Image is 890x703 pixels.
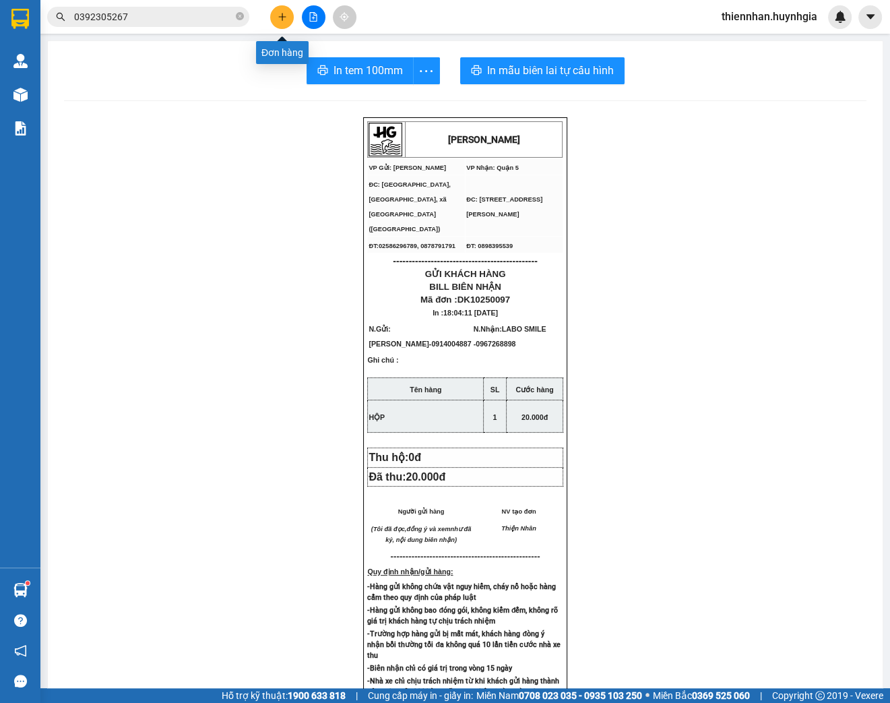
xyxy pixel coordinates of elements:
span: 20.000đ [521,413,548,421]
span: ĐT: 0898395539 [466,243,513,249]
span: 0đ [408,452,421,463]
span: Hỗ trợ kỹ thuật: [222,688,346,703]
div: 0967268898 [129,44,223,63]
button: file-add [302,5,325,29]
span: DK10250097 [457,295,511,305]
span: BILL BIÊN NHẬN [429,282,501,292]
img: warehouse-icon [13,88,28,102]
em: (Tôi đã đọc,đồng ý và xem [371,526,451,532]
span: Nhận: [129,13,161,27]
strong: -Trường hợp hàng gửi bị mất mát, khách hàng đòng ý nhận bồi thường tối đa không quá 10 lần tiền c... [367,630,561,660]
span: close-circle [236,11,244,24]
span: In mẫu biên lai tự cấu hình [487,62,614,79]
strong: -Hàng gửi không chứa vật nguy hiểm, cháy nổ hoặc hàng cấm theo quy định của pháp luật [367,582,556,602]
span: Cung cấp máy in - giấy in: [368,688,473,703]
strong: 0708 023 035 - 0935 103 250 [519,690,642,701]
span: 0967268898 [476,340,515,348]
span: Người gửi hàng [398,508,445,515]
span: printer [317,65,328,78]
span: Thiện Nhân [501,525,536,532]
span: N.Gửi: [369,325,471,348]
span: 18:04:11 [DATE] [443,309,498,317]
img: icon-new-feature [834,11,846,23]
img: logo [369,123,402,156]
span: printer [471,65,482,78]
span: Đã thu : [10,86,51,100]
div: LABO SMILE [129,28,223,44]
button: plus [270,5,294,29]
button: printerIn mẫu biên lai tự cấu hình [460,57,625,84]
span: GỬI KHÁCH HÀNG [425,269,506,279]
strong: Quy định nhận/gửi hàng: [367,568,453,576]
span: ĐC: [GEOGRAPHIC_DATA], [GEOGRAPHIC_DATA], xã [GEOGRAPHIC_DATA] ([GEOGRAPHIC_DATA]) [369,181,450,233]
strong: 0369 525 060 [692,690,750,701]
span: VP Gửi: [PERSON_NAME] [369,164,446,171]
span: NV tạo đơn [501,508,536,515]
span: copyright [815,691,825,700]
sup: 1 [26,581,30,585]
span: Thu hộ: [369,452,426,463]
span: N.Nhận: [474,325,546,348]
span: 0914004887 [431,340,471,348]
span: Mã đơn : [420,295,510,305]
span: close-circle [236,12,244,20]
span: In : [433,309,498,317]
div: Quận 5 [129,11,223,28]
button: more [413,57,440,84]
span: more [414,63,439,80]
span: Gửi: [11,11,32,26]
span: ĐC: [STREET_ADDRESS][PERSON_NAME] [466,196,542,218]
span: message [14,675,27,687]
span: [PERSON_NAME] [369,340,428,348]
span: | [356,688,358,703]
span: 20.000đ [406,471,445,483]
strong: [PERSON_NAME] [448,134,520,145]
div: [PERSON_NAME] [11,42,119,58]
span: plus [278,12,287,22]
span: caret-down [864,11,877,23]
span: - [429,340,472,348]
span: question-circle [14,614,27,627]
span: 1 [493,413,497,421]
span: ĐT:02586296789, 0878791791 [369,243,455,249]
img: warehouse-icon [13,54,28,68]
span: Miền Bắc [653,688,750,703]
button: printerIn tem 100mm [307,57,414,84]
span: --- [391,551,400,561]
img: logo-vxr [11,9,29,29]
span: Miền Nam [476,688,642,703]
strong: -Biên nhận chỉ có giá trị trong vòng 15 ngày [367,664,512,673]
span: aim [340,12,349,22]
span: ----------------------------------------------- [400,551,540,561]
span: HỘP [369,413,385,421]
span: ---------------------------------------------- [393,255,537,266]
span: Ghi chú : [367,356,398,375]
img: solution-icon [13,121,28,135]
strong: Tên hàng [410,386,441,394]
img: warehouse-icon [13,583,28,597]
strong: Cước hàng [516,386,554,394]
strong: -Hàng gửi không bao đóng gói, không kiểm đếm, không rõ giá trị khách hàng tự chịu trách nhiệm [367,606,558,625]
span: notification [14,644,27,657]
div: [PERSON_NAME] [11,11,119,42]
span: file-add [309,12,318,22]
strong: SL [490,386,500,394]
div: 20.000 [10,85,121,101]
span: LABO SMILE - [474,325,546,348]
span: search [56,12,65,22]
span: | [760,688,762,703]
span: Đã thu: [369,471,445,483]
button: caret-down [858,5,882,29]
span: ⚪️ [645,693,649,698]
input: Tìm tên, số ĐT hoặc mã đơn [74,9,233,24]
button: aim [333,5,356,29]
div: 0914004887 [11,58,119,77]
span: VP Nhận: Quận 5 [466,164,519,171]
strong: 1900 633 818 [288,690,346,701]
span: In tem 100mm [333,62,403,79]
span: thiennhan.huynhgia [711,8,828,25]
